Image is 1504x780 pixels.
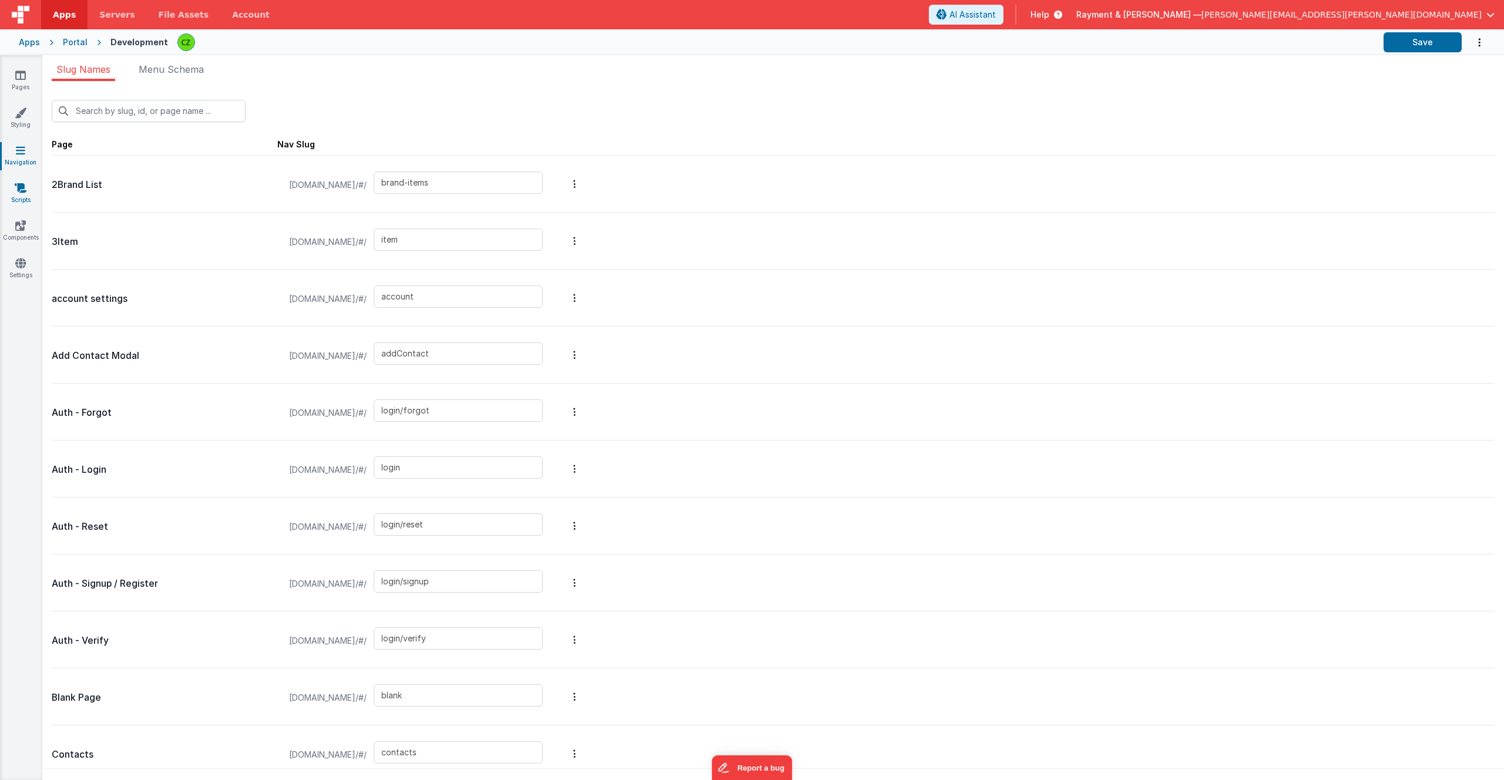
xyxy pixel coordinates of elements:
span: Help [1030,9,1049,21]
input: Search by slug, id, or page name ... [52,100,246,122]
p: Auth - Verify [52,633,277,649]
div: Page [52,139,277,150]
input: Enter a slug name [374,342,543,365]
div: Nav Slug [277,139,315,150]
input: Enter a slug name [374,570,543,593]
input: Enter a slug name [374,172,543,194]
span: Slug Names [56,63,110,75]
button: Options [566,331,583,378]
span: Rayment & [PERSON_NAME] — [1076,9,1201,21]
button: Options [566,160,583,207]
span: AI Assistant [949,9,996,21]
button: Save [1384,32,1462,52]
p: Auth - Reset [52,519,277,535]
span: [DOMAIN_NAME]/#/ [282,562,374,606]
span: [DOMAIN_NAME]/#/ [282,391,374,435]
button: Options [566,673,583,720]
input: Enter a slug name [374,285,543,308]
span: File Assets [159,9,209,21]
span: [DOMAIN_NAME]/#/ [282,163,374,207]
button: Rayment & [PERSON_NAME] — [PERSON_NAME][EMAIL_ADDRESS][PERSON_NAME][DOMAIN_NAME] [1076,9,1495,21]
div: Apps [19,36,40,48]
iframe: Marker.io feedback button [712,755,793,780]
p: Blank Page [52,690,277,706]
button: Options [1462,31,1485,55]
p: Auth - Forgot [52,405,277,421]
input: Enter a slug name [374,513,543,536]
span: [DOMAIN_NAME]/#/ [282,732,374,777]
button: Options [566,616,583,663]
div: Development [110,36,168,48]
input: Enter a slug name [374,228,543,251]
p: 3Item [52,234,277,250]
p: Auth - Signup / Register [52,576,277,592]
span: [DOMAIN_NAME]/#/ [282,675,374,720]
input: Enter a slug name [374,627,543,650]
button: Options [566,502,583,549]
span: [DOMAIN_NAME]/#/ [282,448,374,492]
button: Options [566,445,583,492]
span: [DOMAIN_NAME]/#/ [282,277,374,321]
p: account settings [52,291,277,307]
span: Servers [99,9,135,21]
div: Portal [63,36,88,48]
span: Apps [53,9,76,21]
input: Enter a slug name [374,741,543,764]
input: Enter a slug name [374,399,543,422]
input: Enter a slug name [374,456,543,479]
span: [PERSON_NAME][EMAIL_ADDRESS][PERSON_NAME][DOMAIN_NAME] [1201,9,1482,21]
p: Auth - Login [52,462,277,478]
span: [DOMAIN_NAME]/#/ [282,505,374,549]
span: [DOMAIN_NAME]/#/ [282,334,374,378]
img: b4a104e37d07c2bfba7c0e0e4a273d04 [178,34,194,51]
span: Menu Schema [139,63,204,75]
button: Options [566,274,583,321]
span: [DOMAIN_NAME]/#/ [282,618,374,663]
p: Add Contact Modal [52,348,277,364]
p: 2Brand List [52,177,277,193]
button: AI Assistant [929,5,1003,25]
p: Contacts [52,747,277,763]
button: Options [566,217,583,264]
button: Options [566,730,583,777]
button: Options [566,559,583,606]
span: [DOMAIN_NAME]/#/ [282,220,374,264]
input: Enter a slug name [374,684,543,707]
button: Options [566,388,583,435]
